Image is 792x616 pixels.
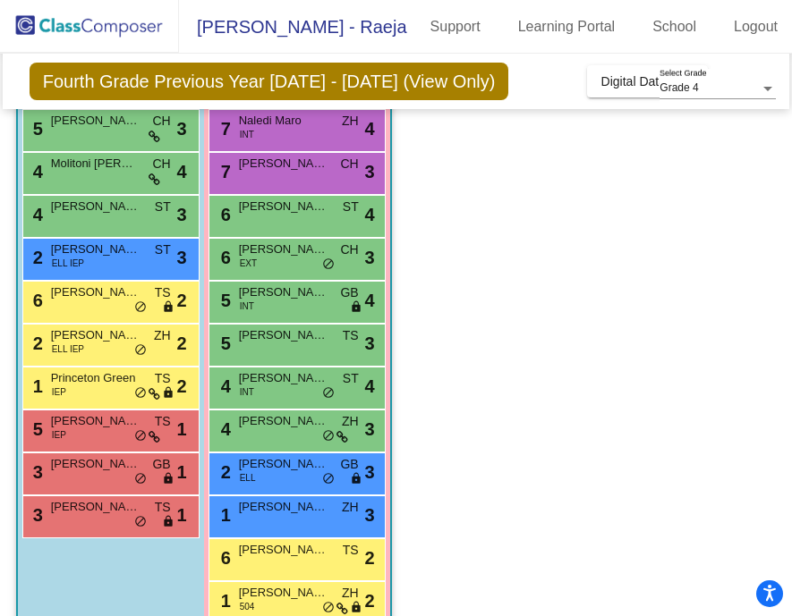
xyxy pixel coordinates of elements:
span: 4 [365,201,375,228]
span: [PERSON_NAME] [239,455,328,473]
span: GB [152,455,170,474]
span: Princeton Green [51,369,141,387]
span: 1 [177,502,187,528]
span: [PERSON_NAME] [239,240,328,258]
span: TS [155,369,171,388]
a: Logout [720,13,792,41]
span: 3 [365,502,375,528]
span: 4 [365,287,375,314]
span: ZH [342,584,359,603]
span: 4 [365,373,375,400]
span: 3 [29,462,43,482]
span: 2 [177,373,187,400]
span: IEP [52,428,66,442]
span: do_not_disturb_alt [134,429,147,443]
span: [PERSON_NAME] [239,584,328,602]
span: 3 [365,244,375,271]
span: [PERSON_NAME] [239,326,328,344]
span: Fourth Grade Previous Year [DATE] - [DATE] (View Only) [30,63,509,100]
span: 7 [217,119,231,139]
span: 3 [365,158,375,185]
span: do_not_disturb_alt [322,257,335,272]
span: 2 [29,333,43,353]
span: EXT [240,257,257,270]
span: ST [343,198,359,216]
span: [PERSON_NAME] [51,455,141,473]
span: 4 [365,115,375,142]
span: [PERSON_NAME] [51,498,141,516]
span: ELL [240,471,256,485]
span: do_not_disturb_alt [322,386,335,401]
span: 1 [217,505,231,525]
span: TS [343,326,359,345]
span: 2 [29,248,43,267]
span: [PERSON_NAME] [51,326,141,344]
span: do_not_disturb_alt [322,472,335,486]
span: 3 [177,201,187,228]
span: INT [240,300,254,313]
span: ST [343,369,359,388]
span: 3 [177,115,187,142]
span: CH [152,112,170,131]
span: 4 [29,205,43,224]
span: 5 [217,291,231,310]
span: 3 [29,505,43,525]
span: Naledi Maro [239,112,328,130]
span: ZH [342,498,359,517]
span: lock [162,472,175,486]
span: do_not_disturb_alt [322,429,335,443]
span: GB [340,283,358,302]
span: 4 [177,158,187,185]
span: 4 [29,162,43,181]
span: [PERSON_NAME] [51,198,141,215]
span: [PERSON_NAME] [51,283,141,301]
a: School [638,13,711,41]
span: 6 [217,205,231,224]
span: ZH [342,412,359,431]
span: 2 [217,462,231,482]
span: 4 [217,419,231,439]
span: [PERSON_NAME] [239,155,328,173]
span: 504 [240,600,255,613]
span: ELL IEP [52,257,84,270]
span: 3 [365,459,375,485]
span: 5 [29,119,43,139]
span: ELL IEP [52,342,84,356]
span: lock [162,300,175,315]
span: [PERSON_NAME] - Raeja [179,13,407,41]
span: ZH [342,112,359,131]
span: TS [343,541,359,560]
span: lock [350,300,362,315]
span: 3 [177,244,187,271]
span: ST [155,240,171,259]
span: [PERSON_NAME] [51,412,141,430]
a: Support [416,13,495,41]
span: [PERSON_NAME] [239,412,328,430]
span: 6 [29,291,43,310]
span: TS [155,283,171,302]
span: 6 [217,548,231,568]
span: 2 [177,287,187,314]
span: 2 [365,587,375,614]
span: 1 [177,459,187,485]
span: do_not_disturb_alt [134,472,147,486]
span: [PERSON_NAME] [239,498,328,516]
span: [PERSON_NAME] [51,240,141,258]
span: do_not_disturb_alt [134,343,147,358]
span: lock [350,472,362,486]
span: do_not_disturb_alt [134,515,147,529]
span: Digital Data Wall [601,74,694,89]
span: do_not_disturb_alt [134,300,147,315]
span: [PERSON_NAME] [239,283,328,301]
span: 4 [217,376,231,396]
span: Grade 4 [660,81,698,94]
span: [PERSON_NAME] [51,112,141,130]
span: INT [240,385,254,399]
span: 7 [217,162,231,181]
span: 5 [217,333,231,353]
span: [PERSON_NAME] [239,541,328,559]
span: ZH [154,326,171,345]
span: 1 [29,376,43,396]
span: do_not_disturb_alt [134,386,147,401]
span: INT [240,128,254,141]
